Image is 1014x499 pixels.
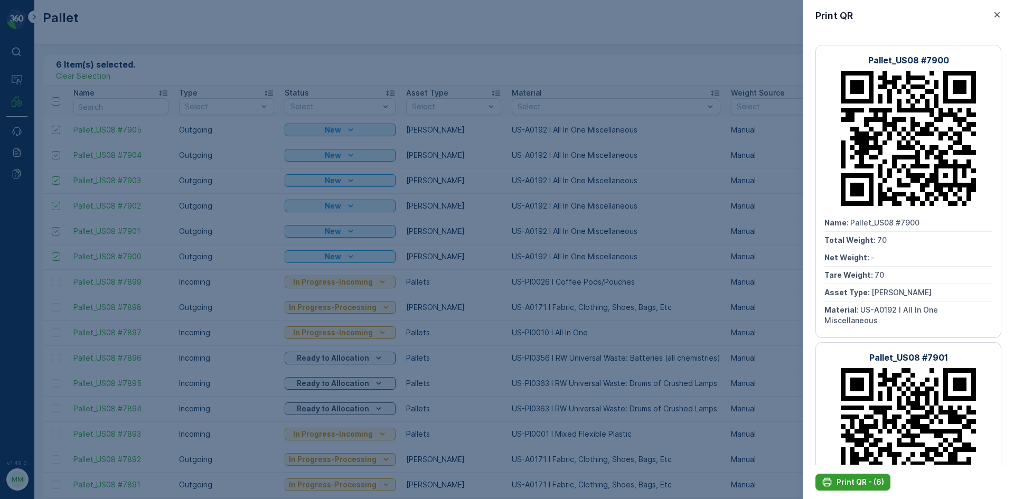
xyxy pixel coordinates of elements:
[9,173,35,182] span: Name :
[824,288,871,297] span: Asset Type :
[869,351,948,364] p: Pallet_US08 #7901
[9,208,55,217] span: Net Weight :
[824,218,850,227] span: Name :
[9,225,59,234] span: Tare Weight :
[875,270,884,279] span: 70
[824,270,875,279] span: Tare Weight :
[59,225,69,234] span: 70
[837,477,884,487] p: Print QR - (6)
[824,253,871,262] span: Net Weight :
[868,54,949,67] p: Pallet_US08 #7900
[815,474,890,491] button: Print QR - (6)
[824,305,938,325] span: US-A0192 I All In One Miscellaneous
[871,253,875,262] span: -
[824,305,860,314] span: Material :
[466,9,547,22] p: Pallet_US08 #7898
[815,8,853,23] p: Print QR
[850,218,919,227] span: Pallet_US08 #7900
[55,208,59,217] span: -
[45,260,208,269] span: US-A0171 I Fabric, Clothing, Shoes, Bags, Etc
[824,236,877,244] span: Total Weight :
[9,191,62,200] span: Total Weight :
[877,236,887,244] span: 70
[62,191,71,200] span: 70
[56,243,116,252] span: [PERSON_NAME]
[35,173,104,182] span: Pallet_US08 #7898
[9,260,45,269] span: Material :
[871,288,932,297] span: [PERSON_NAME]
[9,243,56,252] span: Asset Type :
